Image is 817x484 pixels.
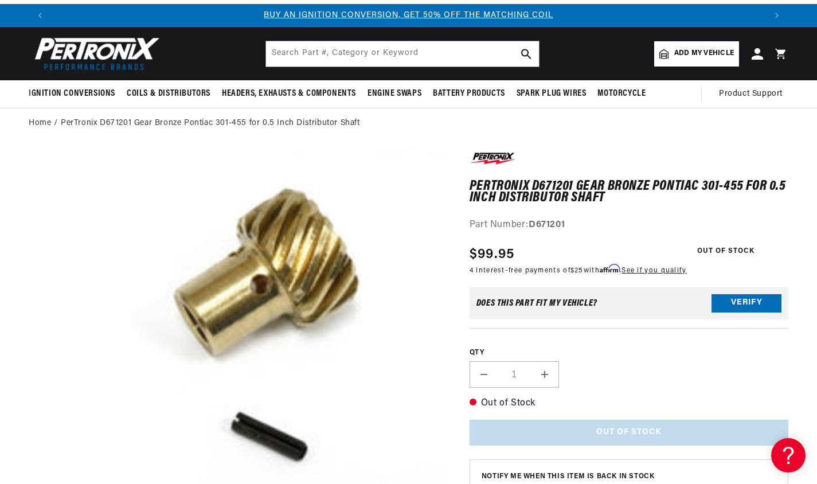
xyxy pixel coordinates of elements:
a: BUY AN IGNITION CONVERSION, GET 50% OFF THE MATCHING COIL [264,11,553,19]
div: 1 of 3 [52,9,765,22]
span: Headers, Exhausts & Components [222,88,356,100]
span: Battery Products [433,88,505,100]
summary: Ignition Conversions [29,80,121,107]
span: Coils & Distributors [127,88,210,100]
p: Out of Stock [470,396,788,411]
span: Affirm [600,264,620,273]
span: $25 [570,267,584,274]
input: Search Part #, Category or Keyword [266,41,539,67]
span: $99.95 [470,244,515,265]
button: search button [514,41,539,67]
button: Translation missing: en.sections.announcements.next_announcement [765,4,788,27]
label: QTY [470,348,788,358]
h1: PerTronix D671201 Gear Bronze Pontiac 301-455 for 0.5 Inch Distributor Shaft [470,181,788,204]
summary: Spark Plug Wires [511,80,592,107]
a: Add my vehicle [654,41,739,67]
span: Motorcycle [597,88,646,100]
div: Does This part fit My vehicle? [476,299,597,308]
nav: breadcrumbs [29,117,788,130]
button: Verify [712,294,781,313]
span: Engine Swaps [368,88,421,100]
summary: Battery Products [427,80,511,107]
a: See if you qualify - Learn more about Affirm Financing (opens in modal) [621,267,686,274]
summary: Product Support [719,80,788,108]
span: Product Support [719,88,783,100]
span: Spark Plug Wires [517,88,587,100]
summary: Headers, Exhausts & Components [216,80,362,107]
span: Out of Stock [691,244,761,259]
button: Translation missing: en.sections.announcements.previous_announcement [29,4,52,27]
span: Ignition Conversions [29,88,115,100]
div: Announcement [52,9,765,22]
p: 4 interest-free payments of with . [470,265,687,276]
span: Notify me when this item is back in stock [482,471,776,482]
a: PerTronix D671201 Gear Bronze Pontiac 301-455 for 0.5 Inch Distributor Shaft [61,117,360,130]
div: Part Number: [470,218,788,233]
a: Home [29,117,51,130]
img: Pertronix [29,34,161,73]
span: Add my vehicle [674,48,734,59]
summary: Coils & Distributors [121,80,216,107]
strong: D671201 [529,220,565,229]
summary: Engine Swaps [362,80,427,107]
summary: Motorcycle [592,80,651,107]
